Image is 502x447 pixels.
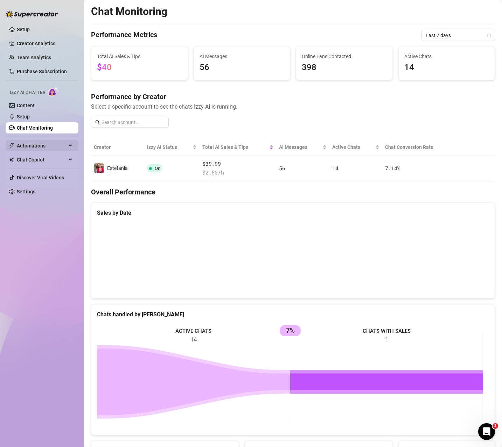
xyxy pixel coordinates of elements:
span: calendar [487,33,491,37]
span: 56 [200,61,285,74]
th: Total AI Sales & Tips [200,139,276,156]
span: 1 [493,423,498,429]
span: Online Fans Contacted [302,53,387,60]
img: Chat Copilot [9,157,14,162]
span: 56 [279,165,285,172]
span: AI Messages [279,143,321,151]
img: logo-BBDzfeDw.svg [6,11,58,18]
a: Creator Analytics [17,38,73,49]
div: Sales by Date [97,208,489,217]
span: $39.99 [202,160,273,168]
img: AI Chatter [48,87,59,97]
th: Izzy AI Status [144,139,200,156]
span: Active Chats [404,53,489,60]
span: Total AI Sales & Tips [97,53,182,60]
a: Discover Viral Videos [17,175,64,180]
a: Content [17,103,35,108]
span: Automations [17,140,67,151]
h4: Performance by Creator [91,92,495,102]
span: Active Chats [332,143,374,151]
span: Izzy AI Status [147,143,191,151]
span: Chat Copilot [17,154,67,165]
span: Last 7 days [426,30,491,41]
th: Chat Conversion Rate [382,139,455,156]
a: Team Analytics [17,55,51,60]
span: Estefania [107,165,128,171]
span: AI Messages [200,53,285,60]
th: Creator [91,139,144,156]
span: Select a specific account to see the chats Izzy AI is running. [91,102,495,111]
span: 398 [302,61,387,74]
a: Setup [17,27,30,32]
span: search [95,120,100,125]
h4: Performance Metrics [91,30,157,41]
span: Total AI Sales & Tips [202,143,268,151]
span: Izzy AI Chatter [10,89,45,96]
th: AI Messages [276,139,329,156]
img: Estefania [94,163,104,173]
a: Setup [17,114,30,119]
a: Purchase Subscription [17,69,67,74]
iframe: Intercom live chat [478,423,495,440]
span: 14 [332,165,338,172]
span: $40 [97,62,112,72]
h2: Chat Monitoring [91,5,167,18]
span: $ 2.50 /h [202,169,273,177]
input: Search account... [102,118,165,126]
div: Chats handled by [PERSON_NAME] [97,310,489,319]
span: 7.14 % [385,165,400,172]
h4: Overall Performance [91,187,495,197]
a: Settings [17,189,35,194]
span: On [155,166,160,171]
a: Chat Monitoring [17,125,53,131]
span: thunderbolt [9,143,15,149]
th: Active Chats [329,139,382,156]
span: 14 [404,61,489,74]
